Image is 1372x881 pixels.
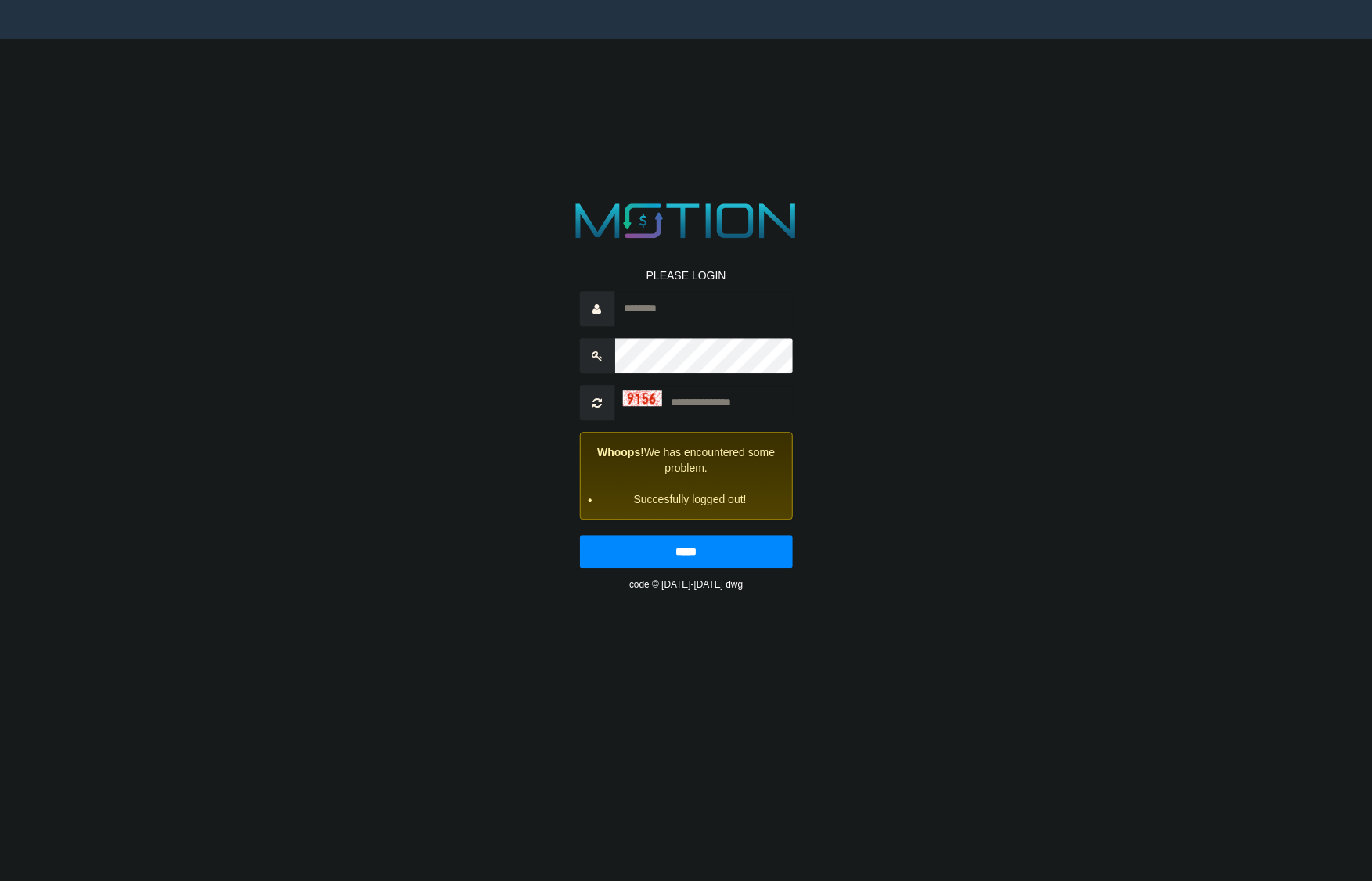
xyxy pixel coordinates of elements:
img: MOTION_logo.png [566,197,806,244]
li: Succesfully logged out! [600,492,780,508]
img: captcha [622,390,661,406]
small: code © [DATE]-[DATE] dwg [629,580,743,591]
div: We has encountered some problem. [579,433,792,520]
p: PLEASE LOGIN [579,268,792,284]
strong: Whoops! [597,447,644,459]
